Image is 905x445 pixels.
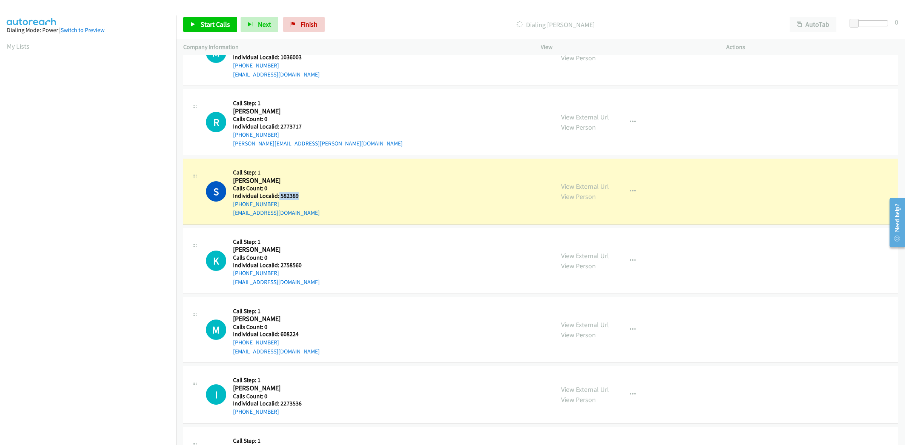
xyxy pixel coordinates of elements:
[206,251,226,271] div: The call is yet to be attempted
[233,192,320,200] h5: Individual Localid: 582389
[233,348,320,355] a: [EMAIL_ADDRESS][DOMAIN_NAME]
[726,43,898,52] p: Actions
[233,278,320,286] a: [EMAIL_ADDRESS][DOMAIN_NAME]
[61,26,104,34] a: Switch to Preview
[301,20,318,29] span: Finish
[233,123,403,130] h5: Individual Localid: 2773717
[233,185,320,192] h5: Calls Count: 0
[206,384,226,405] div: The call is yet to be attempted
[335,20,776,30] p: Dialing [PERSON_NAME]
[241,17,278,32] button: Next
[895,17,898,27] div: 0
[233,62,279,69] a: [PHONE_NUMBER]
[233,131,279,138] a: [PHONE_NUMBER]
[233,140,403,147] a: [PERSON_NAME][EMAIL_ADDRESS][PERSON_NAME][DOMAIN_NAME]
[233,330,320,338] h5: Individual Localid: 608224
[561,251,609,260] a: View External Url
[233,238,320,246] h5: Call Step: 1
[233,261,320,269] h5: Individual Localid: 2758560
[233,254,320,261] h5: Calls Count: 0
[233,107,312,116] h2: [PERSON_NAME]
[561,330,596,339] a: View Person
[283,17,325,32] a: Finish
[233,54,320,61] h5: Individual Localid: 1036003
[541,43,713,52] p: View
[233,71,320,78] a: [EMAIL_ADDRESS][DOMAIN_NAME]
[233,339,279,346] a: [PHONE_NUMBER]
[233,176,312,185] h2: [PERSON_NAME]
[561,182,609,191] a: View External Url
[206,112,226,132] div: The call is yet to be attempted
[233,269,279,277] a: [PHONE_NUMBER]
[233,169,320,176] h5: Call Step: 1
[561,192,596,201] a: View Person
[206,320,226,340] div: The call is yet to be attempted
[206,384,226,405] h1: I
[233,245,312,254] h2: [PERSON_NAME]
[561,320,609,329] a: View External Url
[561,113,609,121] a: View External Url
[7,58,176,416] iframe: Dialpad
[258,20,271,29] span: Next
[561,54,596,62] a: View Person
[233,200,279,208] a: [PHONE_NUMBER]
[561,385,609,394] a: View External Url
[233,99,403,107] h5: Call Step: 1
[883,193,905,252] iframe: Resource Center
[233,408,279,415] a: [PHONE_NUMBER]
[7,42,29,50] a: My Lists
[7,26,170,35] div: Dialing Mode: Power |
[183,43,527,52] p: Company Information
[233,307,320,315] h5: Call Step: 1
[233,384,312,393] h2: [PERSON_NAME]
[233,400,312,407] h5: Individual Localid: 2273536
[206,251,226,271] h1: K
[233,315,312,323] h2: [PERSON_NAME]
[206,181,226,202] h1: S
[233,115,403,123] h5: Calls Count: 0
[206,112,226,132] h1: R
[233,437,320,445] h5: Call Step: 1
[233,323,320,331] h5: Calls Count: 0
[183,17,237,32] a: Start Calls
[561,261,596,270] a: View Person
[790,17,836,32] button: AutoTab
[561,395,596,404] a: View Person
[206,320,226,340] h1: M
[233,393,312,400] h5: Calls Count: 0
[561,123,596,132] a: View Person
[233,376,312,384] h5: Call Step: 1
[853,20,888,26] div: Delay between calls (in seconds)
[233,209,320,216] a: [EMAIL_ADDRESS][DOMAIN_NAME]
[201,20,230,29] span: Start Calls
